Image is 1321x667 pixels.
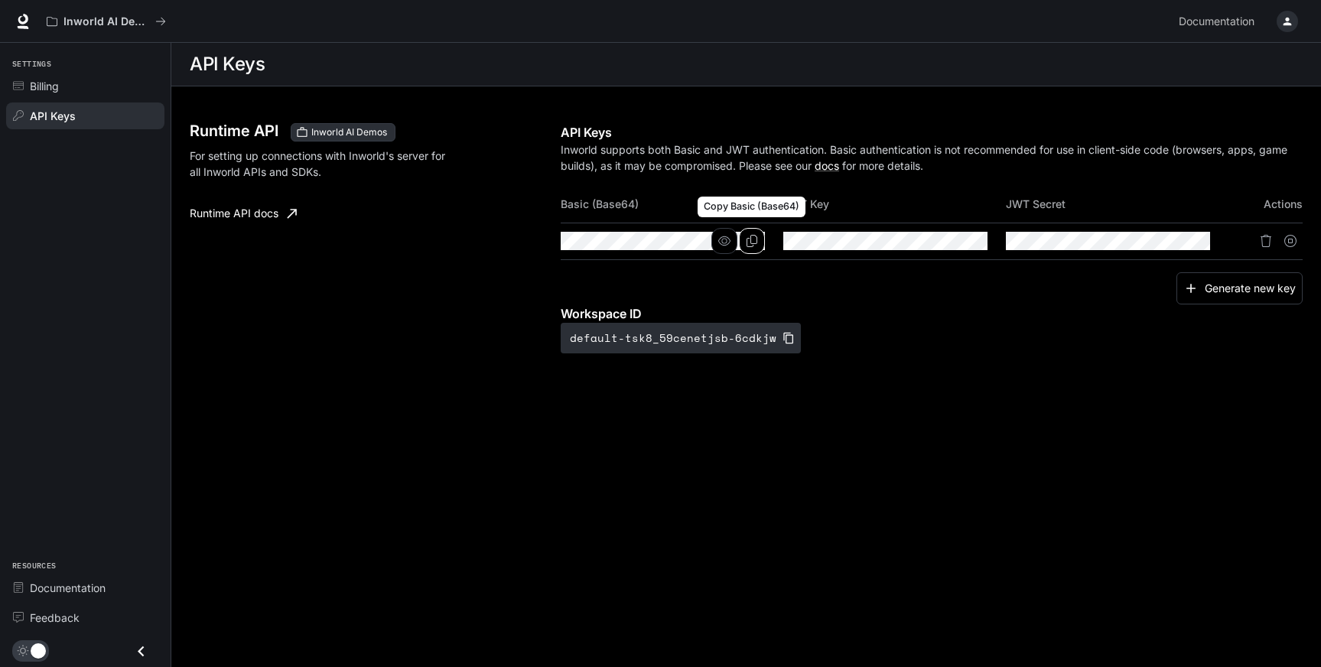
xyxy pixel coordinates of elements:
[1006,186,1228,223] th: JWT Secret
[815,159,839,172] a: docs
[1228,186,1303,223] th: Actions
[30,108,76,124] span: API Keys
[783,186,1006,223] th: JWT Key
[124,636,158,667] button: Close drawer
[184,198,303,229] a: Runtime API docs
[561,123,1303,142] p: API Keys
[40,6,173,37] button: All workspaces
[31,642,46,659] span: Dark mode toggle
[1254,229,1278,253] button: Delete API key
[305,125,393,139] span: Inworld AI Demos
[698,197,805,217] div: Copy Basic (Base64)
[561,142,1303,174] p: Inworld supports both Basic and JWT authentication. Basic authentication is not recommended for u...
[190,123,278,138] h3: Runtime API
[291,123,395,142] div: These keys will apply to your current workspace only
[739,228,765,254] button: Copy Basic (Base64)
[30,78,59,94] span: Billing
[561,304,1303,323] p: Workspace ID
[190,49,265,80] h1: API Keys
[6,73,164,99] a: Billing
[1176,272,1303,305] button: Generate new key
[561,323,801,353] button: default-tsk8_59cenetjsb-6cdkjw
[190,148,459,180] p: For setting up connections with Inworld's server for all Inworld APIs and SDKs.
[1278,229,1303,253] button: Suspend API key
[30,580,106,596] span: Documentation
[6,604,164,631] a: Feedback
[561,186,783,223] th: Basic (Base64)
[6,102,164,129] a: API Keys
[1179,12,1254,31] span: Documentation
[1173,6,1266,37] a: Documentation
[30,610,80,626] span: Feedback
[63,15,149,28] p: Inworld AI Demos
[6,574,164,601] a: Documentation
